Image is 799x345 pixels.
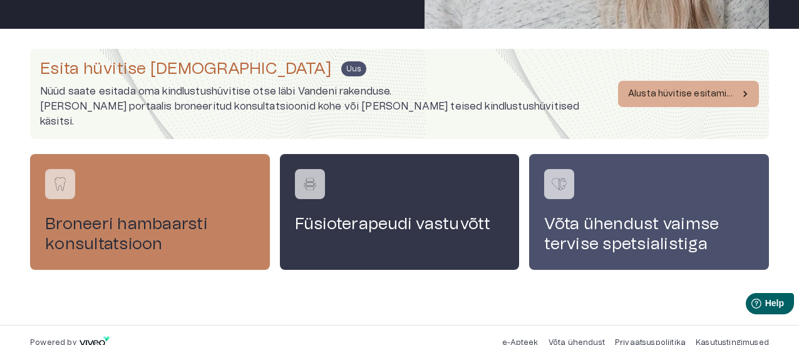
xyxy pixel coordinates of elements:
[529,154,769,269] a: Navigate to service booking
[550,175,569,193] img: Võta ühendust vaimse tervise spetsialistiga logo
[40,99,608,129] p: [PERSON_NAME] portaalis broneeritud konsultatsioonid kohe või [PERSON_NAME] teised kindlustushüvi...
[301,175,319,193] img: Füsioterapeudi vastuvõtt logo
[341,61,366,76] span: Uus
[544,214,754,254] h4: Võta ühendust vaimse tervise spetsialistiga
[295,214,505,234] h4: Füsioterapeudi vastuvõtt
[30,154,270,269] a: Navigate to service booking
[40,59,331,79] h4: Esita hüvitise [DEMOGRAPHIC_DATA]
[40,84,608,99] p: Nüüd saate esitada oma kindlustushüvitise otse läbi Vandeni rakenduse.
[628,88,734,101] p: Alusta hüvitise esitamist
[618,81,759,107] button: Alusta hüvitise esitamist
[45,214,255,254] h4: Broneeri hambaarsti konsultatsioon
[280,154,520,269] a: Navigate to service booking
[51,175,70,193] img: Broneeri hambaarsti konsultatsioon logo
[701,288,799,323] iframe: Help widget launcher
